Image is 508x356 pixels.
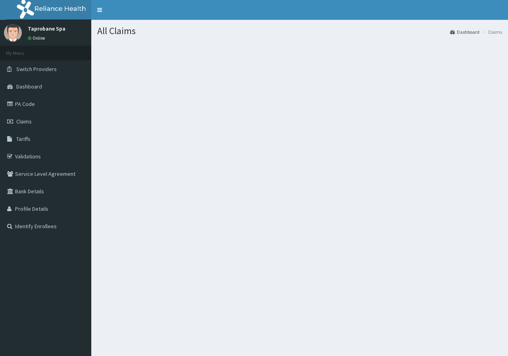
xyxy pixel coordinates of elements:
img: User Image [4,24,22,42]
span: Switch Providers [16,65,57,73]
span: Claims [16,118,32,125]
a: Dashboard [450,29,479,35]
p: Taprobane Spa [28,26,65,31]
span: Dashboard [16,83,42,90]
h1: All Claims [97,26,502,36]
a: Online [28,35,47,41]
li: Claims [480,29,502,35]
span: Tariffs [16,135,31,142]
